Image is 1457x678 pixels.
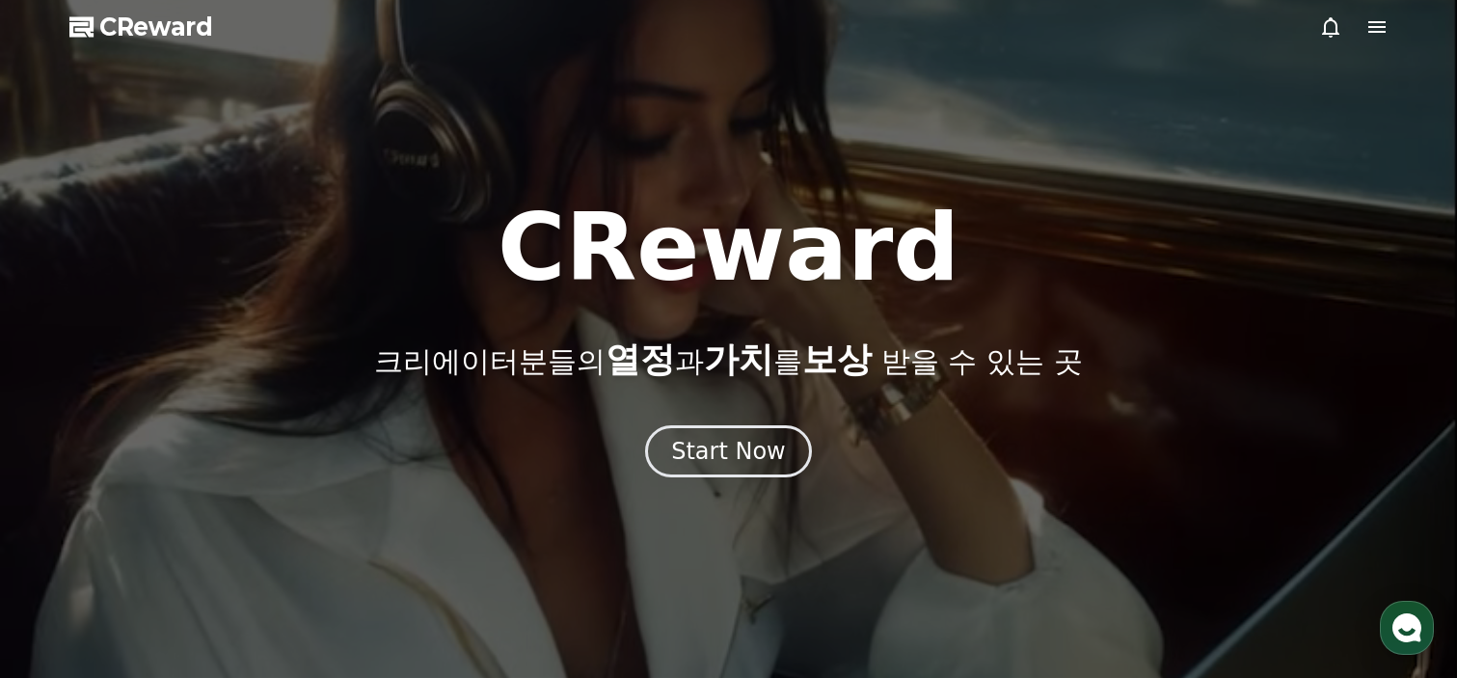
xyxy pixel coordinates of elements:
p: 크리에이터분들의 과 를 받을 수 있는 곳 [374,340,1082,379]
span: 보상 [802,339,872,379]
span: 대화 [176,548,200,563]
a: 설정 [249,518,370,566]
div: Start Now [671,436,786,467]
span: 가치 [704,339,773,379]
button: Start Now [645,425,812,477]
span: 홈 [61,547,72,562]
a: 홈 [6,518,127,566]
a: 대화 [127,518,249,566]
h1: CReward [498,202,959,294]
a: CReward [69,12,214,42]
a: Start Now [645,445,812,463]
span: 설정 [298,547,321,562]
span: 열정 [606,339,675,379]
span: CReward [100,12,214,42]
